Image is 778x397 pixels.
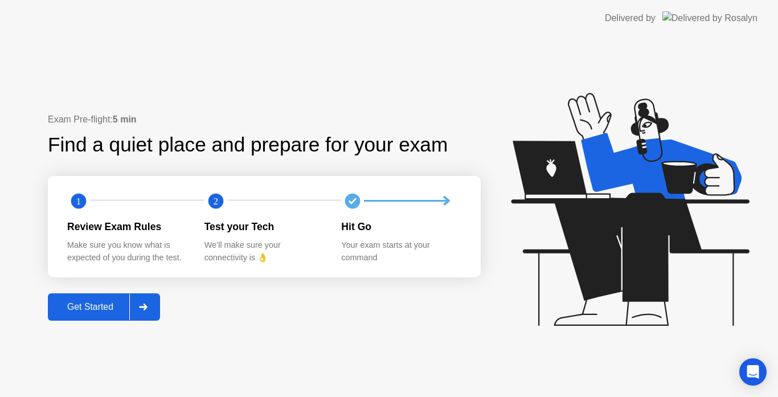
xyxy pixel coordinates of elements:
[48,113,481,126] div: Exam Pre-flight:
[67,239,186,264] div: Make sure you know what is expected of you during the test.
[67,219,186,234] div: Review Exam Rules
[341,239,460,264] div: Your exam starts at your command
[204,219,324,234] div: Test your Tech
[204,239,324,264] div: We’ll make sure your connectivity is 👌
[113,114,137,124] b: 5 min
[48,293,160,321] button: Get Started
[76,195,81,206] text: 1
[48,130,449,160] div: Find a quiet place and prepare for your exam
[739,358,767,386] div: Open Intercom Messenger
[605,11,656,25] div: Delivered by
[214,195,218,206] text: 2
[662,11,757,24] img: Delivered by Rosalyn
[341,219,460,234] div: Hit Go
[51,302,129,312] div: Get Started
